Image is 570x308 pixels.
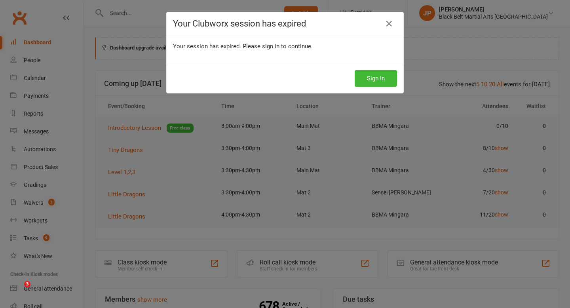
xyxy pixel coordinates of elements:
[355,70,397,87] button: Sign In
[8,281,27,300] iframe: Intercom live chat
[173,19,397,29] h4: Your Clubworx session has expired
[383,17,395,30] a: Close
[173,43,313,50] span: Your session has expired. Please sign in to continue.
[24,281,30,287] span: 3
